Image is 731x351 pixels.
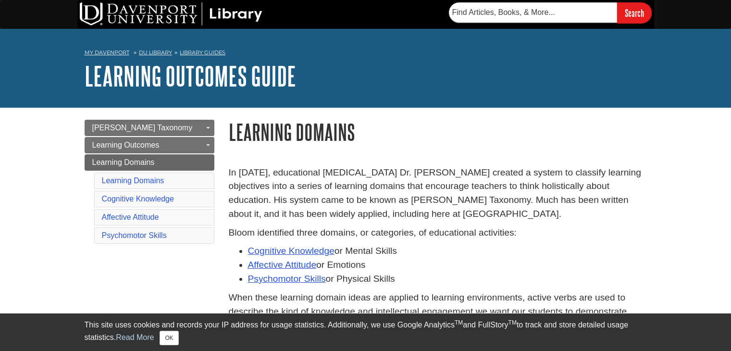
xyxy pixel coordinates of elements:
[229,226,647,240] p: Bloom identified three domains, or categories, of educational activities:
[102,195,174,203] a: Cognitive Knowledge
[248,272,647,286] li: or Physical Skills
[248,246,335,256] a: Cognitive Knowledge
[102,213,159,221] a: Affective Attitude
[248,258,647,272] li: or Emotions
[248,260,317,270] a: Affective Attitude
[449,2,617,23] input: Find Articles, Books, & More...
[617,2,652,23] input: Search
[80,2,262,25] img: DU Library
[92,141,160,149] span: Learning Outcomes
[455,319,463,326] sup: TM
[229,120,647,144] h1: Learning Domains
[85,46,647,62] nav: breadcrumb
[85,154,214,171] a: Learning Domains
[102,231,167,239] a: Psychomotor Skills
[248,244,647,258] li: or Mental Skills
[85,319,647,345] div: This site uses cookies and records your IP address for usage statistics. Additionally, we use Goo...
[92,124,193,132] span: [PERSON_NAME] Taxonomy
[92,158,155,166] span: Learning Domains
[180,49,225,56] a: Library Guides
[160,331,178,345] button: Close
[85,61,296,91] a: Learning Outcomes Guide
[116,333,154,341] a: Read More
[85,137,214,153] a: Learning Outcomes
[102,176,164,185] a: Learning Domains
[85,120,214,136] a: [PERSON_NAME] Taxonomy
[85,120,214,246] div: Guide Page Menu
[229,291,647,319] p: When these learning domain ideas are applied to learning environments, active verbs are used to d...
[85,49,129,57] a: My Davenport
[508,319,517,326] sup: TM
[229,166,647,221] p: In [DATE], educational [MEDICAL_DATA] Dr. [PERSON_NAME] created a system to classify learning obj...
[248,274,326,284] a: Psychomotor Skills
[449,2,652,23] form: Searches DU Library's articles, books, and more
[139,49,172,56] a: DU Library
